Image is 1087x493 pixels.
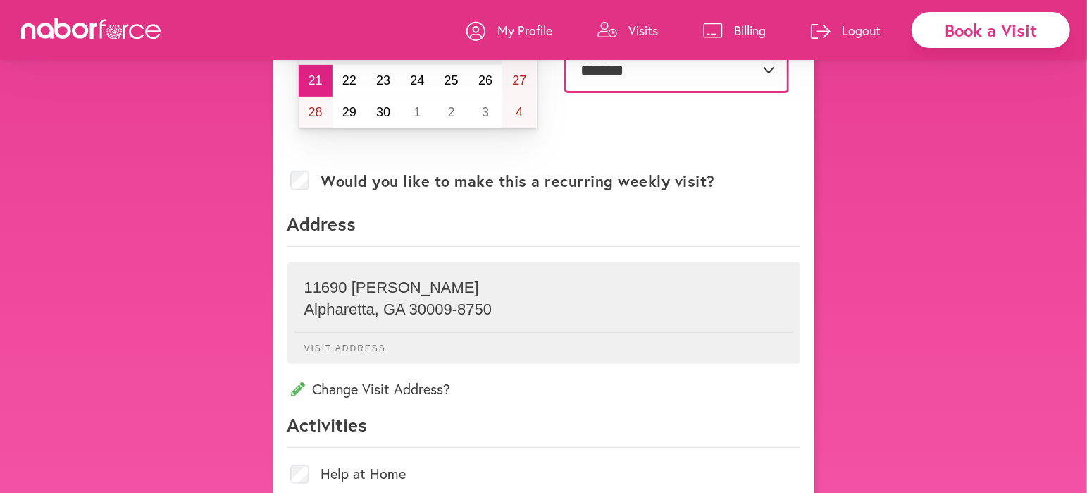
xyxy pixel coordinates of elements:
[435,97,468,128] button: October 2, 2025
[842,22,881,39] p: Logout
[366,65,400,97] button: September 23, 2025
[912,12,1070,48] div: Book a Visit
[502,97,536,128] button: October 4, 2025
[304,300,783,319] p: Alpharetta , GA 30009-8750
[287,379,800,398] p: Change Visit Address?
[294,332,794,353] p: Visit Address
[703,9,766,51] a: Billing
[309,73,323,87] abbr: September 21, 2025
[299,97,333,128] button: September 28, 2025
[482,105,489,119] abbr: October 3, 2025
[287,212,800,247] p: Address
[366,97,400,128] button: September 30, 2025
[333,65,366,97] button: September 22, 2025
[376,73,390,87] abbr: September 23, 2025
[497,22,552,39] p: My Profile
[512,73,526,87] abbr: September 27, 2025
[811,9,881,51] a: Logout
[342,105,356,119] abbr: September 29, 2025
[400,65,434,97] button: September 24, 2025
[376,105,390,119] abbr: September 30, 2025
[445,73,459,87] abbr: September 25, 2025
[309,105,323,119] abbr: September 28, 2025
[410,73,424,87] abbr: September 24, 2025
[304,279,783,297] p: 11690 [PERSON_NAME]
[628,22,658,39] p: Visits
[321,172,715,190] label: Would you like to make this a recurring weekly visit?
[448,105,455,119] abbr: October 2, 2025
[478,73,492,87] abbr: September 26, 2025
[502,65,536,97] button: September 27, 2025
[516,105,523,119] abbr: October 4, 2025
[342,73,356,87] abbr: September 22, 2025
[597,9,658,51] a: Visits
[333,97,366,128] button: September 29, 2025
[435,65,468,97] button: September 25, 2025
[466,9,552,51] a: My Profile
[414,105,421,119] abbr: October 1, 2025
[734,22,766,39] p: Billing
[400,97,434,128] button: October 1, 2025
[468,65,502,97] button: September 26, 2025
[287,413,800,448] p: Activities
[468,97,502,128] button: October 3, 2025
[321,467,406,481] label: Help at Home
[299,65,333,97] button: September 21, 2025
